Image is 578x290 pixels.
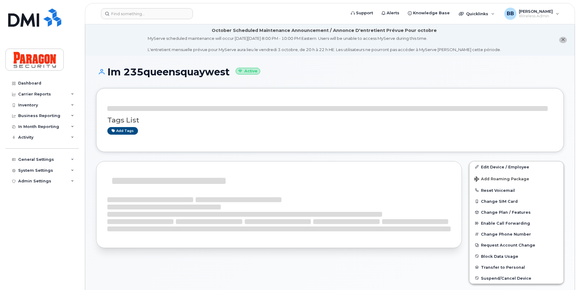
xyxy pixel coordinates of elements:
button: Suspend/Cancel Device [469,273,563,284]
button: Transfer to Personal [469,262,563,273]
button: Change Plan / Features [469,207,563,218]
span: Change Plan / Features [481,210,531,215]
span: Suspend/Cancel Device [481,276,531,280]
span: Add Roaming Package [474,177,529,182]
h3: Tags List [107,116,553,124]
button: Reset Voicemail [469,185,563,196]
button: Enable Call Forwarding [469,218,563,229]
div: October Scheduled Maintenance Announcement / Annonce D'entretient Prévue Pour octobre [212,27,437,34]
a: Add tags [107,127,138,135]
button: Block Data Usage [469,251,563,262]
button: Request Account Change [469,240,563,250]
small: Active [236,68,260,75]
button: Change Phone Number [469,229,563,240]
div: MyServe scheduled maintenance will occur [DATE][DATE] 8:00 PM - 10:00 PM Eastern. Users will be u... [148,36,501,53]
h1: Im 235queensquaywest [96,67,564,77]
span: Enable Call Forwarding [481,221,530,226]
button: close notification [559,37,567,43]
a: Edit Device / Employee [469,161,563,172]
button: Add Roaming Package [469,172,563,185]
button: Change SIM Card [469,196,563,207]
